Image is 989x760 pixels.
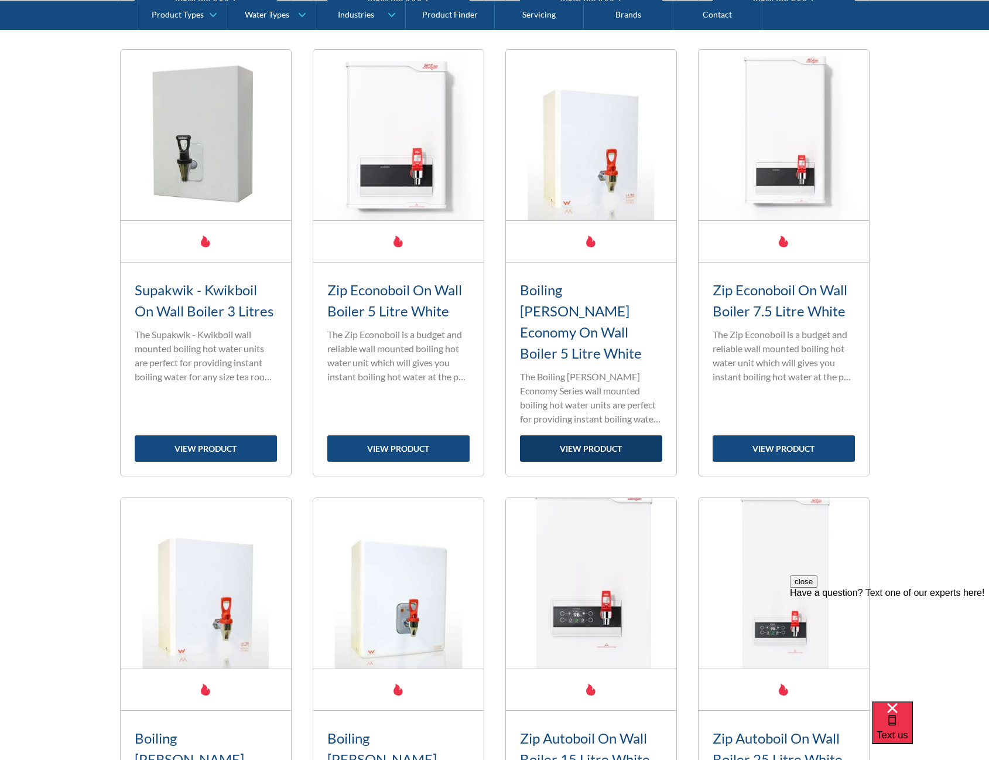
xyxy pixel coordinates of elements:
[520,435,662,462] a: view product
[135,435,277,462] a: view product
[699,498,869,669] img: Zip Autoboil On Wall Boiler 25 Litre White
[327,328,470,384] p: The Zip Econoboil is a budget and reliable wall mounted boiling hot water unit which will gives y...
[313,498,484,669] img: Boiling Billy Standard On Wall Boiler 10 Litre White
[338,9,374,19] div: Industries
[699,50,869,220] img: Zip Econoboil On Wall Boiler 7.5 Litre White
[520,370,662,426] p: The Boiling [PERSON_NAME] Economy Series wall mounted boiling hot water units are perfect for pro...
[245,9,289,19] div: Water Types
[506,498,676,669] img: Zip Autoboil On Wall Boiler 15 Litre White
[121,498,291,669] img: Boiling Billy Economy On Wall Boiler 7.5 Litre White
[872,701,989,760] iframe: podium webchat widget bubble
[135,328,277,384] p: The Supakwik - Kwikboil wall mounted boiling hot water units are perfect for providing instant bo...
[790,575,989,716] iframe: podium webchat widget prompt
[313,50,484,220] img: Zip Econoboil On Wall Boiler 5 Litre White
[121,50,291,220] img: Supakwik - Kwikboil On Wall Boiler 3 Litres
[327,435,470,462] a: view product
[520,280,662,364] h3: Boiling [PERSON_NAME] Economy On Wall Boiler 5 Litre White
[713,435,855,462] a: view product
[152,9,204,19] div: Product Types
[506,50,676,220] img: Boiling Billy Economy On Wall Boiler 5 Litre White
[713,280,855,322] h3: Zip Econoboil On Wall Boiler 7.5 Litre White
[327,280,470,322] h3: Zip Econoboil On Wall Boiler 5 Litre White
[135,280,277,322] h3: Supakwik - Kwikboil On Wall Boiler 3 Litres
[713,328,855,384] p: The Zip Econoboil is a budget and reliable wall mounted boiling hot water unit which will gives y...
